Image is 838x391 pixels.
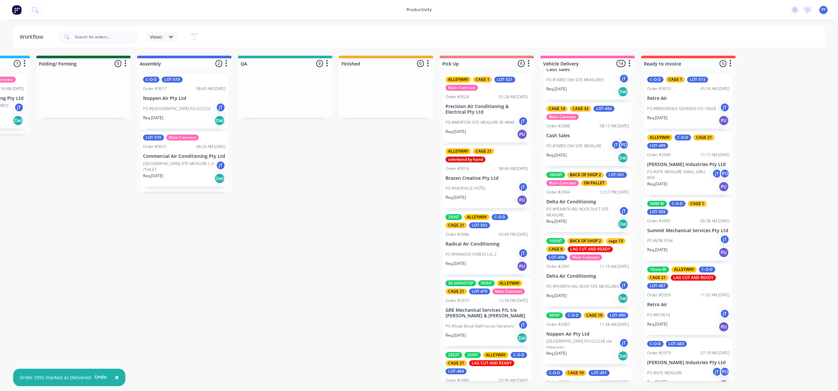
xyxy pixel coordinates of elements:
[544,45,631,100] div: Cash SalesPO #TAREE EXH SITE MEASURESjTReq.[DATE]Del
[645,132,732,195] div: ALLEYWAYC-O-DCAGE 21LOT-499Order #299011:17 AM [DATE][PERSON_NAME] Industries Pty LtdPO #SITE MEA...
[446,332,466,338] p: Req. [DATE]
[546,238,565,244] div: 100INT
[647,169,712,181] p: PO #SITE MEASURE SMALL GRILL BOX
[600,264,629,270] div: 11:19 AM [DATE]
[688,201,707,207] div: CAGE 1
[143,86,167,92] div: Order #3017
[446,120,515,125] p: PO #MERITON SITE MEASURE RE MAKE
[446,77,471,83] div: ALLEYWAY
[546,77,604,83] p: PO #TAREE EXH SITE MEASURES
[584,312,605,318] div: CAGE 19
[593,106,614,112] div: LOT-494
[443,212,531,274] div: 25INTALLEYWAYC-O-DCAGE 21LOT-502Order #298603:40 PM [DATE]Radical Air ConditioningPO #FRANCHS FOR...
[517,129,527,140] div: PU
[492,214,508,220] div: C-O-D
[647,379,667,385] p: Req. [DATE]
[671,275,716,281] div: LAG CUT AND READY
[494,77,515,83] div: LOT-521
[518,248,528,258] div: jT
[565,370,586,376] div: CAGE 19
[446,241,528,247] p: Radical Air Conditioning
[546,350,567,356] p: Req. [DATE]
[647,302,730,307] p: Retro Air
[499,298,528,304] div: 12:30 PM [DATE]
[647,135,672,140] div: ALLEYWAY
[647,209,668,215] div: LOT-505
[701,86,730,92] div: 05:34 AM [DATE]
[618,293,628,304] div: Del
[546,218,567,224] p: Req. [DATE]
[647,96,730,101] p: Retro Air
[645,198,732,261] div: 5MM BIC-O-DCAGE 1LOT-505Order #299705:38 AM [DATE]Summit Mechanical Services Pty LtdPO #JOB 3594j...
[687,77,708,83] div: LOT-513
[618,153,628,163] div: Del
[647,106,716,112] p: PO #BROOKVALE GENNISIS P.O-10658
[546,264,570,270] div: Order #2991
[712,367,722,377] div: jT
[518,320,528,330] div: jT
[647,321,667,327] p: Req. [DATE]
[546,106,568,112] div: CAGE 14
[464,214,489,220] div: ALLEYWAY
[517,333,527,343] div: Del
[619,206,629,216] div: jT
[647,312,670,318] p: PO ##10616
[12,5,22,15] img: Factory
[666,77,685,83] div: CAGE 1
[143,115,163,121] p: Req. [DATE]
[108,370,125,385] button: Close
[618,219,628,229] div: Del
[719,380,729,390] div: PU
[473,77,492,83] div: CAGE 1
[499,232,528,237] div: 03:40 PM [DATE]
[671,267,697,272] div: ALLEYWAY
[499,166,528,172] div: 08:44 AM [DATE]
[446,307,528,319] p: GRE Mechanical Services P/L t/a [PERSON_NAME] & [PERSON_NAME]
[517,261,527,271] div: PU
[196,86,226,92] div: 08:49 AM [DATE]
[600,379,629,385] div: 12:06 PM [DATE]
[546,199,629,205] p: Delta Air Conditioning
[446,323,514,329] p: PO #Soak Bondi Bath house Variations
[568,246,613,252] div: LAG CUT AND READY
[647,152,671,158] div: Order #2990
[544,103,631,166] div: CAGE 14CAGE 32LOT-494Main ContractOrder #298808:13 AM [DATE]Cash SalesPO #TAREE EXH SITE MEASUREj...
[719,322,729,332] div: PU
[469,222,490,228] div: LOT-502
[647,267,669,272] div: 10mm BI
[647,370,682,376] p: PO #SITE MEASURE
[701,292,730,298] div: 11:32 AM [DATE]
[446,148,471,154] div: ALLEYWAY
[647,275,668,281] div: CAGE 21
[619,338,629,348] div: jT
[214,115,225,126] div: Del
[720,367,730,377] div: PO
[166,135,199,140] div: Main Contract
[446,166,469,172] div: Order #3016
[483,352,508,358] div: ALLEYWAY
[546,114,579,120] div: Main Contract
[720,234,730,244] div: jT
[511,352,527,358] div: C-O-D
[565,312,581,318] div: C-O-D
[20,33,46,41] div: Workflow
[443,278,531,346] div: 50 VAPASTOP50INTALLEYWAYCAGE 21LOT-479Main ContractOrder #297312:30 PM [DATE]GRE Mechanical Servi...
[647,238,673,244] p: PO #JOB 3594
[143,173,163,179] p: Req. [DATE]
[607,312,628,318] div: LOT-490
[600,123,629,129] div: 08:13 AM [DATE]
[546,189,570,195] div: Order #2994
[140,74,228,129] div: C-O-DLOT-519Order #301708:49 AM [DATE]Noppen Air Pty LtdPO #[GEOGRAPHIC_DATA] P.O-022254jTReq.[DA...
[647,341,664,347] div: C-O-D
[546,143,602,149] p: PO #TAREE EXH SITE MEASURE
[546,322,570,327] div: Order #2983
[517,195,527,205] div: PU
[647,86,671,92] div: Order #3010
[619,140,629,150] div: PO
[647,201,667,207] div: 5MM BI
[446,85,478,91] div: Main Contract
[446,104,528,115] p: Precision Air Conditioning & Electrical Pty Ltd
[150,33,162,40] span: Views
[518,182,528,192] div: jT
[693,135,715,140] div: CAGE 21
